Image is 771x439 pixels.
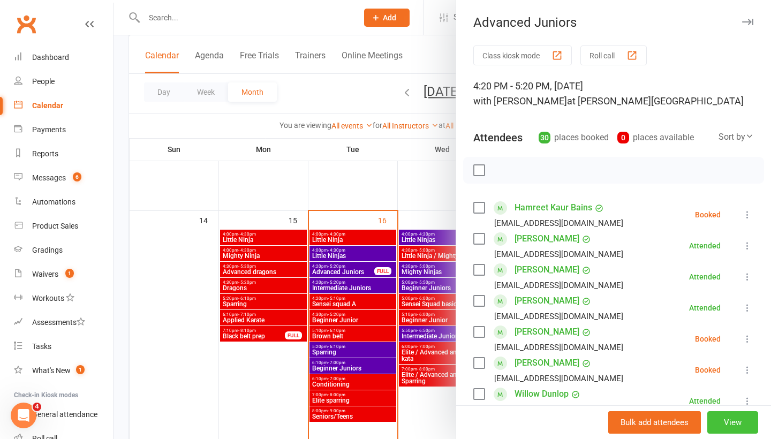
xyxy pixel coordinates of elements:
a: Gradings [14,238,113,262]
div: Attendees [473,130,523,145]
div: [EMAIL_ADDRESS][DOMAIN_NAME] [494,216,623,230]
div: Payments [32,125,66,134]
div: Booked [695,335,721,343]
a: Reports [14,142,113,166]
div: Dashboard [32,53,69,62]
div: Attended [689,397,721,405]
div: Reports [32,149,58,158]
iframe: Intercom live chat [11,403,36,428]
div: Booked [695,211,721,218]
div: [EMAIL_ADDRESS][DOMAIN_NAME] [494,278,623,292]
a: Hamreet Kaur Bains [515,199,592,216]
a: Payments [14,118,113,142]
div: Messages [32,173,66,182]
div: Tasks [32,342,51,351]
div: Attended [689,304,721,312]
div: Attended [689,273,721,281]
span: with [PERSON_NAME] [473,95,567,107]
div: Booked [695,366,721,374]
a: [PERSON_NAME] [515,292,579,309]
div: [EMAIL_ADDRESS][DOMAIN_NAME] [494,247,623,261]
div: places available [617,130,694,145]
div: General attendance [32,410,97,419]
div: [EMAIL_ADDRESS][DOMAIN_NAME] [494,372,623,385]
span: 1 [76,365,85,374]
a: People [14,70,113,94]
a: Assessments [14,311,113,335]
a: Product Sales [14,214,113,238]
div: Attended [689,242,721,249]
a: [PERSON_NAME] [515,323,579,340]
span: 1 [65,269,74,278]
div: 30 [539,132,550,143]
a: Clubworx [13,11,40,37]
a: Waivers 1 [14,262,113,286]
div: Gradings [32,246,63,254]
a: Tasks [14,335,113,359]
a: [PERSON_NAME] [515,230,579,247]
div: [EMAIL_ADDRESS][DOMAIN_NAME] [494,309,623,323]
div: Calendar [32,101,63,110]
button: Class kiosk mode [473,46,572,65]
a: Workouts [14,286,113,311]
a: Automations [14,190,113,214]
span: 6 [73,172,81,181]
a: [PERSON_NAME] [515,354,579,372]
div: Assessments [32,318,85,327]
a: Messages 6 [14,166,113,190]
span: 4 [33,403,41,411]
button: Bulk add attendees [608,411,701,434]
button: View [707,411,758,434]
span: at [PERSON_NAME][GEOGRAPHIC_DATA] [567,95,744,107]
div: [EMAIL_ADDRESS][DOMAIN_NAME] [494,340,623,354]
div: Workouts [32,294,64,302]
div: 4:20 PM - 5:20 PM, [DATE] [473,79,754,109]
div: People [32,77,55,86]
a: Dashboard [14,46,113,70]
a: What's New1 [14,359,113,383]
a: Calendar [14,94,113,118]
div: places booked [539,130,609,145]
a: General attendance kiosk mode [14,403,113,427]
div: 0 [617,132,629,143]
div: Waivers [32,270,58,278]
div: What's New [32,366,71,375]
div: Sort by [719,130,754,144]
a: [PERSON_NAME] [515,261,579,278]
div: [EMAIL_ADDRESS][DOMAIN_NAME] [494,403,623,417]
button: Roll call [580,46,647,65]
div: Product Sales [32,222,78,230]
a: Willow Dunlop [515,385,569,403]
div: Advanced Juniors [456,15,771,30]
div: Automations [32,198,75,206]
